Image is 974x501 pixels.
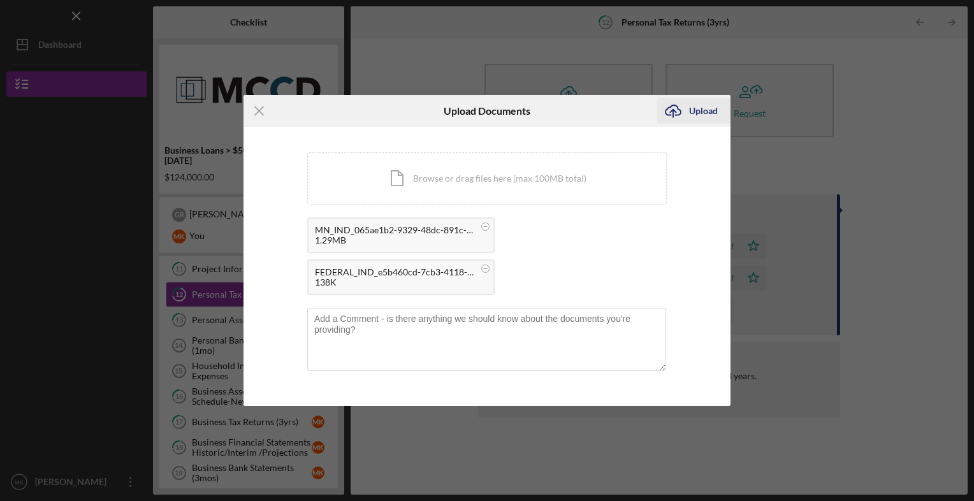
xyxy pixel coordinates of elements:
[315,235,474,245] div: 1.29MB
[315,267,474,277] div: FEDERAL_IND_e5b460cd-7cb3-4118-9a90-47f1a2170164-2.pdf
[315,277,474,287] div: 138K
[657,98,730,124] button: Upload
[689,98,718,124] div: Upload
[444,105,530,117] h6: Upload Documents
[315,225,474,235] div: MN_IND_065ae1b2-9329-48dc-891c-39808403b699-3.pdf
